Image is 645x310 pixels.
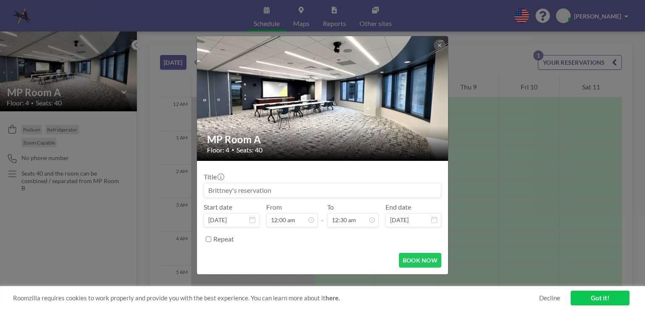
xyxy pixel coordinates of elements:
a: Decline [539,294,560,302]
span: Roomzilla requires cookies to work properly and provide you with the best experience. You can lea... [13,294,539,302]
span: Floor: 4 [207,146,229,154]
span: Seats: 40 [236,146,262,154]
label: To [327,203,334,211]
label: From [266,203,282,211]
label: Repeat [213,235,234,243]
input: Brittney's reservation [204,183,441,197]
a: here. [325,294,340,302]
h2: MP Room A [207,133,439,146]
label: Title [204,173,223,181]
a: Got it! [571,291,629,305]
label: End date [385,203,411,211]
label: Start date [204,203,232,211]
button: BOOK NOW [399,253,441,268]
span: • [231,147,234,153]
img: 537.JPEG [197,4,449,193]
span: - [321,206,324,224]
